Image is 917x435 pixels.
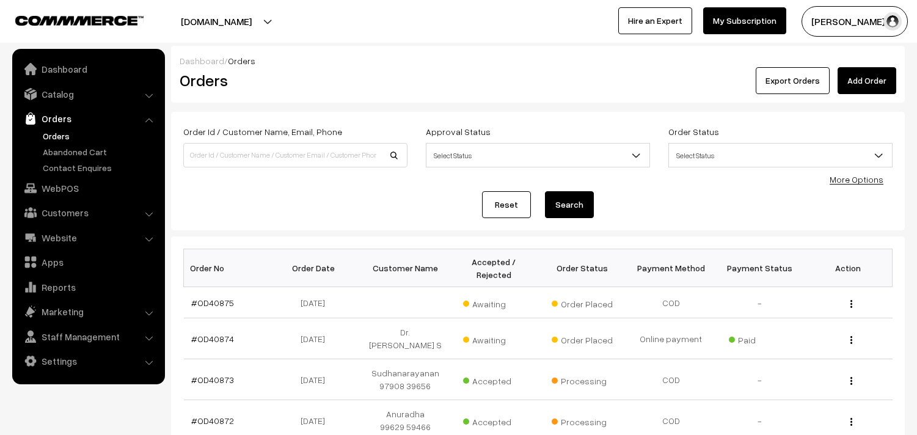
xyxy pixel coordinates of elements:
a: Contact Enquires [40,161,161,174]
a: #OD40873 [191,375,234,385]
span: Select Status [426,143,650,167]
td: Dr. [PERSON_NAME] S [361,318,450,359]
th: Order Status [538,249,627,287]
a: Staff Management [15,326,161,348]
img: Menu [850,336,852,344]
th: Order Date [272,249,361,287]
a: Abandoned Cart [40,145,161,158]
h2: Orders [180,71,406,90]
a: Hire an Expert [618,7,692,34]
img: Menu [850,300,852,308]
th: Payment Status [715,249,804,287]
span: Order Placed [552,331,613,346]
label: Order Status [668,125,719,138]
a: Add Order [838,67,896,94]
td: - [715,359,804,400]
a: Catalog [15,83,161,105]
span: Processing [552,412,613,428]
a: #OD40872 [191,415,234,426]
th: Order No [184,249,272,287]
button: [PERSON_NAME] s… [802,6,908,37]
a: #OD40875 [191,298,234,308]
label: Approval Status [426,125,491,138]
img: user [883,12,902,31]
span: Select Status [668,143,893,167]
button: Search [545,191,594,218]
td: COD [627,359,715,400]
button: Export Orders [756,67,830,94]
a: My Subscription [703,7,786,34]
td: [DATE] [272,318,361,359]
button: [DOMAIN_NAME] [138,6,294,37]
a: Marketing [15,301,161,323]
th: Accepted / Rejected [450,249,538,287]
img: Menu [850,418,852,426]
td: Sudhanarayanan 97908 39656 [361,359,450,400]
input: Order Id / Customer Name / Customer Email / Customer Phone [183,143,407,167]
td: COD [627,287,715,318]
a: Dashboard [180,56,224,66]
span: Accepted [463,412,524,428]
th: Action [804,249,893,287]
td: [DATE] [272,287,361,318]
a: Orders [15,108,161,130]
a: Reset [482,191,531,218]
span: Processing [552,371,613,387]
span: Select Status [426,145,649,166]
img: Menu [850,377,852,385]
a: Dashboard [15,58,161,80]
a: Customers [15,202,161,224]
a: Settings [15,350,161,372]
span: Paid [729,331,790,346]
th: Customer Name [361,249,450,287]
div: / [180,54,896,67]
span: Order Placed [552,294,613,310]
span: Orders [228,56,255,66]
span: Awaiting [463,294,524,310]
img: COMMMERCE [15,16,144,25]
a: Apps [15,251,161,273]
a: #OD40874 [191,334,234,344]
span: Awaiting [463,331,524,346]
th: Payment Method [627,249,715,287]
td: - [715,287,804,318]
a: Orders [40,130,161,142]
td: [DATE] [272,359,361,400]
a: COMMMERCE [15,12,122,27]
a: WebPOS [15,177,161,199]
a: More Options [830,174,883,185]
a: Website [15,227,161,249]
label: Order Id / Customer Name, Email, Phone [183,125,342,138]
td: Online payment [627,318,715,359]
span: Accepted [463,371,524,387]
span: Select Status [669,145,892,166]
a: Reports [15,276,161,298]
